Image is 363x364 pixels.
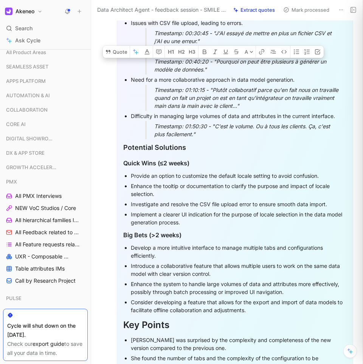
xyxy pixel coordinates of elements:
[3,35,88,46] a: Ask Cycle
[3,275,88,286] a: Call by Research Project
[3,118,88,132] div: CORE AI
[123,318,347,332] div: Key Points
[3,133,88,146] div: DIGITAL SHOWROOM
[5,8,12,15] img: Akeneo
[7,321,84,339] div: Cycle will shut down on the [DATE].
[131,200,347,208] div: Investigate and resolve the CSV file upload error to ensure smooth data import.
[3,118,88,130] div: CORE AI
[15,216,79,224] span: All hierarchical families Interviews
[3,133,88,144] div: DIGITAL SHOWROOM
[154,86,341,110] div: Timestamp: 01:10:15 - "Plutôt collaboratif parce qu'en fait nous on travaille quand on fait un pr...
[3,23,88,34] div: Search
[3,176,88,187] div: PMX
[3,176,88,286] div: PMXAll PMX InterviewsNEW VoC Studios / CoreAll hierarchical families InterviewsAll Feedback relat...
[6,135,56,142] span: DIGITAL SHOWROOM
[3,147,88,161] div: DX & APP STORE
[15,253,71,260] span: UXR - Composable products
[3,6,44,17] button: AkeneoAkeneo
[3,104,88,118] div: COLLABORATION
[3,162,88,173] div: GROWTH ACCELERATION
[15,24,33,33] span: Search
[15,204,76,212] span: NEW VoC Studios / Core
[154,29,341,45] div: Timestamp: 00:30:45 - "J'AI essayé de mettre en plus un fichier CSV et j'AI eu une erreur."
[3,75,88,89] div: APPS PLATFORM
[131,298,347,314] div: Consider developing a feature that allows for the export and import of data models to facilitate ...
[3,251,88,262] a: UXR - Composable products
[15,36,40,45] span: Ask Cycle
[3,47,88,60] div: All Product Areas
[7,339,84,358] div: Check our to save all your data in time.
[3,147,88,159] div: DX & APP STORE
[123,142,347,152] div: Potential Solutions
[131,19,347,27] div: Issues with CSV file upload, leading to errors.
[131,182,347,198] div: Enhance the tooltip or documentation to clarify the purpose and impact of locale selection.
[3,292,88,306] div: PULSE
[15,265,65,272] span: Table attributes IMs
[6,163,58,171] span: GROWTH ACCELERATION
[6,77,46,85] span: APPS PLATFORM
[131,47,347,55] div: Concerns about multiple users generating data models simultaneously.
[15,241,80,248] span: All Feature requests related to PMX topics
[16,8,34,15] h1: Akeneo
[3,47,88,58] div: All Product Areas
[6,48,46,56] span: All Product Areas
[3,90,88,101] div: AUTOMATION & AI
[6,92,50,99] span: AUTOMATION & AI
[3,61,88,75] div: SEAMLESS ASSET
[6,178,17,185] span: PMX
[154,58,341,73] div: Timestamp: 00:40:20 - "Pourquoi on peut être plusieurs à générer un modèle de données."
[280,5,333,15] button: Mark processed
[15,229,79,236] span: All Feedback related to PMX topics
[131,336,347,352] div: [PERSON_NAME] was surprised by the complexity and completeness of the new version compared to the...
[6,149,45,157] span: DX & APP STORE
[123,230,347,240] div: Big Bets (>2 weeks)
[230,5,278,15] button: Extract quotes
[3,307,88,318] div: PORTAL
[6,63,48,70] span: SEAMLESS ASSET
[123,159,347,168] div: Quick Wins (≤2 weeks)
[3,307,88,320] div: PORTAL
[6,294,22,302] span: PULSE
[131,244,347,260] div: Develop a more intuitive interface to manage multiple tabs and configurations efficiently.
[3,263,88,274] a: Table attributes IMs
[3,75,88,87] div: APPS PLATFORM
[3,90,88,103] div: AUTOMATION & AI
[15,277,76,285] span: Call by Research Project
[131,262,347,278] div: Introduce a collaborative feature that allows multiple users to work on the same data model with ...
[3,215,88,226] a: All hierarchical families Interviews
[131,172,347,180] div: Provide an option to customize the default locale setting to avoid confusion.
[97,5,227,14] span: Data Architect Agent - feedback session - SMILE - [DATE]
[33,341,64,347] a: export guide
[3,61,88,72] div: SEAMLESS ASSET
[154,122,341,138] div: Timestamp: 01:50:30 - "C'est le volume. Ou à tous les clients. Ça, c'est plus facilement."
[6,106,48,114] span: COLLABORATION
[3,190,88,202] a: All PMX Interviews
[3,162,88,175] div: GROWTH ACCELERATION
[3,227,88,238] a: All Feedback related to PMX topics
[3,292,88,304] div: PULSE
[131,112,347,120] div: Difficulty in managing large volumes of data and attributes in the current interface.
[3,104,88,115] div: COLLABORATION
[131,210,347,226] div: Implement a clearer UI indication for the purpose of locale selection in the data model generatio...
[131,76,347,84] div: Need for a more collaborative approach in data model generation.
[3,239,88,250] a: All Feature requests related to PMX topics
[15,192,62,200] span: All PMX Interviews
[3,202,88,214] a: NEW VoC Studios / Core
[6,120,26,128] span: CORE AI
[131,280,347,296] div: Enhance the system to handle large volumes of data and attributes more effectively, possibly thro...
